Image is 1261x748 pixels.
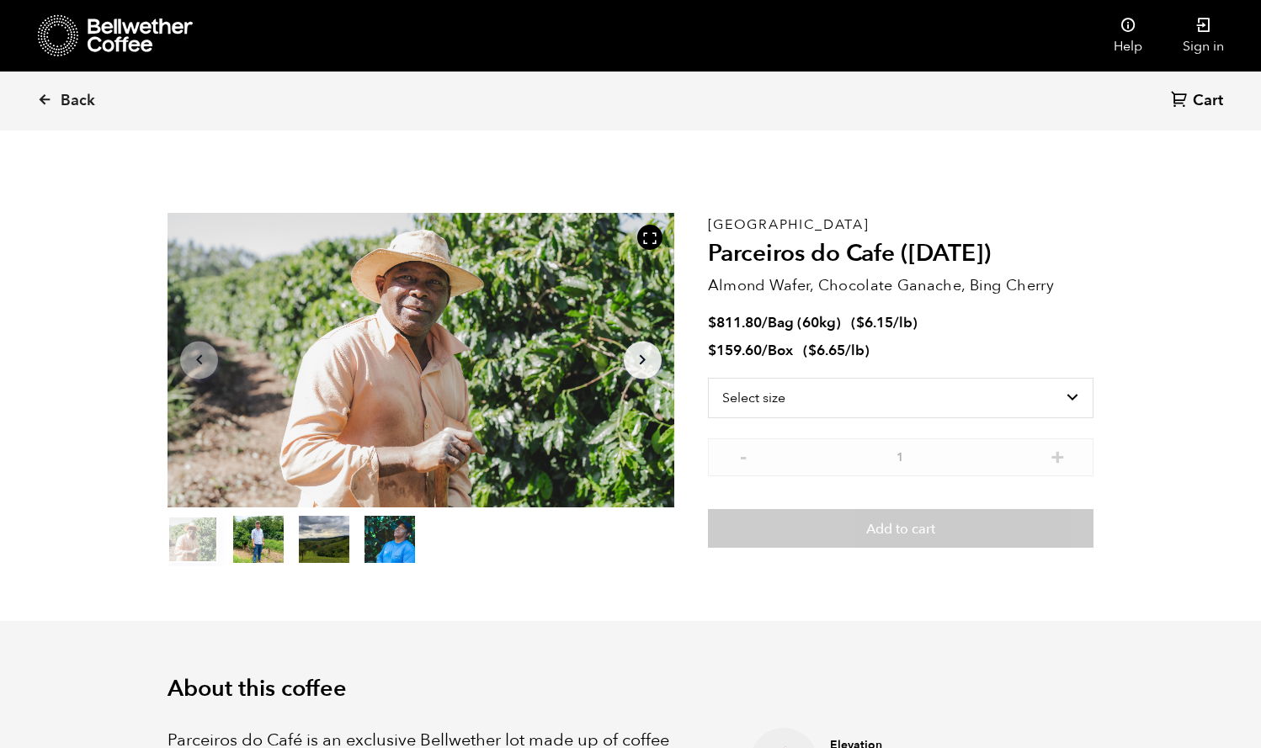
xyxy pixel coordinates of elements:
span: $ [856,313,865,332]
bdi: 6.65 [808,341,845,360]
span: /lb [893,313,912,332]
span: Cart [1193,91,1223,111]
span: $ [708,341,716,360]
span: $ [808,341,817,360]
bdi: 811.80 [708,313,762,332]
bdi: 159.60 [708,341,762,360]
span: Box [768,341,793,360]
span: ( ) [803,341,870,360]
span: / [762,313,768,332]
h2: About this coffee [168,676,1093,703]
bdi: 6.15 [856,313,893,332]
a: Cart [1171,90,1227,113]
button: - [733,447,754,464]
span: / [762,341,768,360]
button: Add to cart [708,509,1093,548]
p: Almond Wafer, Chocolate Ganache, Bing Cherry [708,274,1093,297]
button: + [1047,447,1068,464]
span: Bag (60kg) [768,313,841,332]
span: $ [708,313,716,332]
span: Back [61,91,95,111]
span: /lb [845,341,865,360]
h2: Parceiros do Cafe ([DATE]) [708,240,1093,268]
span: ( ) [851,313,918,332]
